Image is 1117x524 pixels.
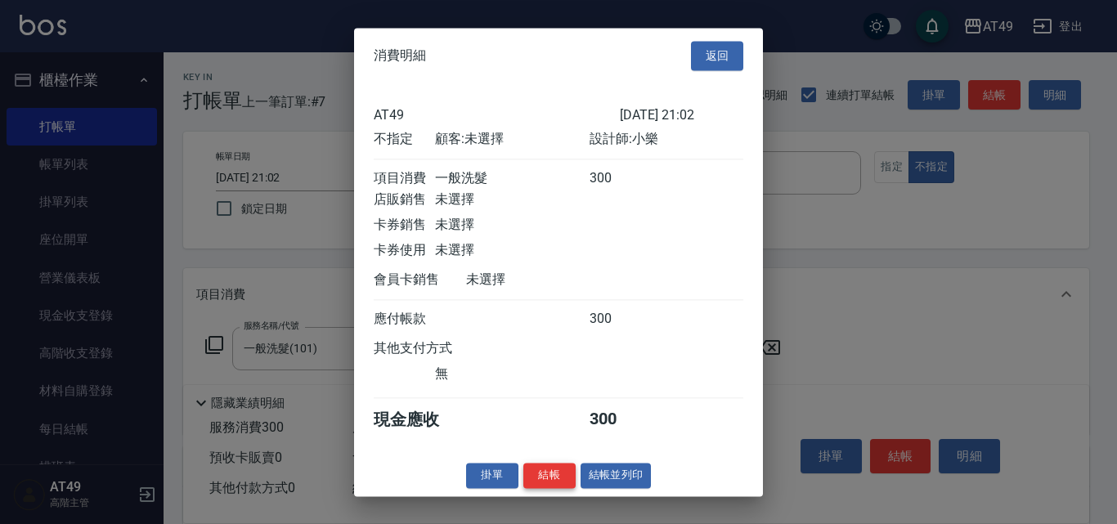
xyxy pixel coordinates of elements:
div: 項目消費 [374,170,435,187]
div: 無 [435,365,589,383]
div: 店販銷售 [374,191,435,208]
div: 顧客: 未選擇 [435,131,589,148]
button: 結帳 [523,463,576,488]
div: 現金應收 [374,409,466,431]
div: 不指定 [374,131,435,148]
div: 未選擇 [435,242,589,259]
div: 300 [590,311,651,328]
button: 結帳並列印 [581,463,652,488]
div: 未選擇 [435,191,589,208]
div: AT49 [374,107,620,123]
div: 卡券銷售 [374,217,435,234]
button: 掛單 [466,463,518,488]
span: 消費明細 [374,47,426,64]
div: [DATE] 21:02 [620,107,743,123]
div: 300 [590,409,651,431]
div: 會員卡銷售 [374,271,466,289]
div: 未選擇 [466,271,620,289]
button: 返回 [691,41,743,71]
div: 設計師: 小樂 [590,131,743,148]
div: 未選擇 [435,217,589,234]
div: 一般洗髮 [435,170,589,187]
div: 應付帳款 [374,311,435,328]
div: 其他支付方式 [374,340,497,357]
div: 卡券使用 [374,242,435,259]
div: 300 [590,170,651,187]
